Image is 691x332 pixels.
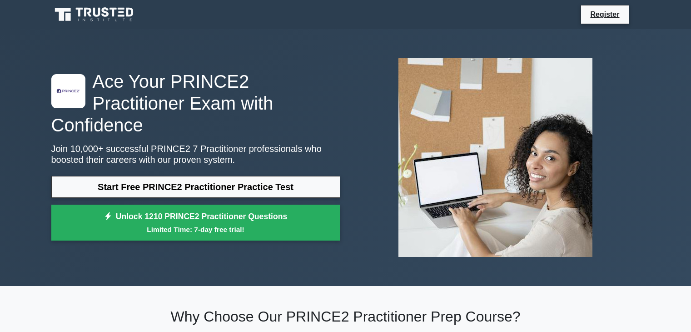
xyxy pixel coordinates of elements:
h1: Ace Your PRINCE2 Practitioner Exam with Confidence [51,70,340,136]
p: Join 10,000+ successful PRINCE2 7 Practitioner professionals who boosted their careers with our p... [51,143,340,165]
h2: Why Choose Our PRINCE2 Practitioner Prep Course? [51,308,640,325]
a: Register [585,9,625,20]
small: Limited Time: 7-day free trial! [63,224,329,235]
a: Start Free PRINCE2 Practitioner Practice Test [51,176,340,198]
a: Unlock 1210 PRINCE2 Practitioner QuestionsLimited Time: 7-day free trial! [51,205,340,241]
